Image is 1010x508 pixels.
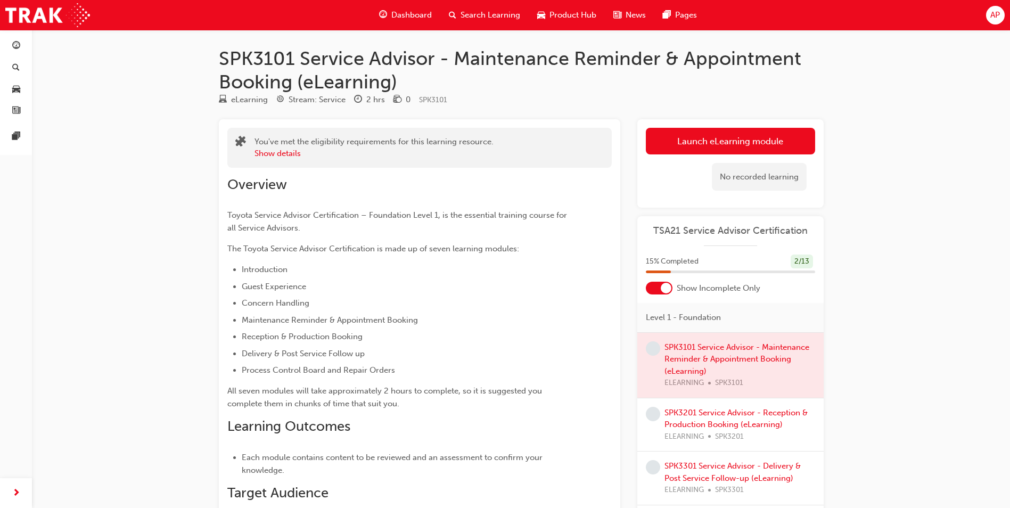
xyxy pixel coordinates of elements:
span: money-icon [393,95,401,105]
span: Learning Outcomes [227,418,350,435]
span: Dashboard [391,9,432,21]
span: pages-icon [663,9,671,22]
div: No recorded learning [712,163,807,191]
span: Search Learning [461,9,520,21]
div: You've met the eligibility requirements for this learning resource. [254,136,494,160]
div: 2 / 13 [791,255,813,269]
span: Overview [227,176,287,193]
span: car-icon [12,85,20,94]
iframe: Intercom live chat [974,472,999,497]
span: learningResourceType_ELEARNING-icon [219,95,227,105]
div: 2 hrs [366,94,385,106]
span: search-icon [12,63,20,73]
a: SPK3201 Service Advisor - Reception & Production Booking (eLearning) [664,408,808,430]
button: AP [986,6,1005,24]
span: ELEARNING [664,431,704,443]
span: learningRecordVerb_NONE-icon [646,460,660,474]
div: Duration [354,93,385,106]
span: learningRecordVerb_NONE-icon [646,341,660,356]
a: pages-iconPages [654,4,705,26]
span: car-icon [537,9,545,22]
a: TSA21 Service Advisor Certification [646,225,815,237]
span: Learning resource code [419,95,447,104]
span: News [626,9,646,21]
span: next-icon [12,487,20,500]
span: guage-icon [379,9,387,22]
span: Toyota Service Advisor Certification – Foundation Level 1, is the essential training course for a... [227,210,569,233]
span: Guest Experience [242,282,306,291]
div: Stream: Service [289,94,346,106]
div: eLearning [231,94,268,106]
span: news-icon [12,106,20,116]
span: target-icon [276,95,284,105]
span: The Toyota Service Advisor Certification is made up of seven learning modules: [227,244,519,253]
a: news-iconNews [605,4,654,26]
div: Stream [276,93,346,106]
h1: SPK3101 Service Advisor - Maintenance Reminder & Appointment Booking (eLearning) [219,47,824,93]
span: Delivery & Post Service Follow up [242,349,365,358]
span: All seven modules will take approximately 2 hours to complete, so it is suggested you complete th... [227,386,544,408]
span: Level 1 - Foundation [646,312,721,324]
span: search-icon [449,9,456,22]
span: news-icon [613,9,621,22]
div: 0 [406,94,410,106]
span: Product Hub [549,9,596,21]
span: ELEARNING [664,484,704,496]
span: Pages [675,9,697,21]
span: Each module contains content to be reviewed and an assessment to confirm your knowledge. [242,453,545,475]
span: learningRecordVerb_NONE-icon [646,407,660,421]
a: SPK3301 Service Advisor - Delivery & Post Service Follow-up (eLearning) [664,461,801,483]
span: Target Audience [227,485,329,501]
span: Maintenance Reminder & Appointment Booking [242,315,418,325]
span: clock-icon [354,95,362,105]
span: Introduction [242,265,288,274]
div: Type [219,93,268,106]
span: SPK3201 [715,431,744,443]
span: Concern Handling [242,298,309,308]
div: Price [393,93,410,106]
span: Process Control Board and Repair Orders [242,365,395,375]
span: guage-icon [12,42,20,51]
img: Trak [5,3,90,27]
span: puzzle-icon [235,137,246,149]
a: search-iconSearch Learning [440,4,529,26]
a: Launch eLearning module [646,128,815,154]
button: Show details [254,148,301,160]
a: guage-iconDashboard [371,4,440,26]
a: car-iconProduct Hub [529,4,605,26]
span: 15 % Completed [646,256,699,268]
span: Show Incomplete Only [677,282,760,294]
span: AP [990,9,1000,21]
span: pages-icon [12,132,20,142]
span: Reception & Production Booking [242,332,363,341]
span: SPK3301 [715,484,744,496]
